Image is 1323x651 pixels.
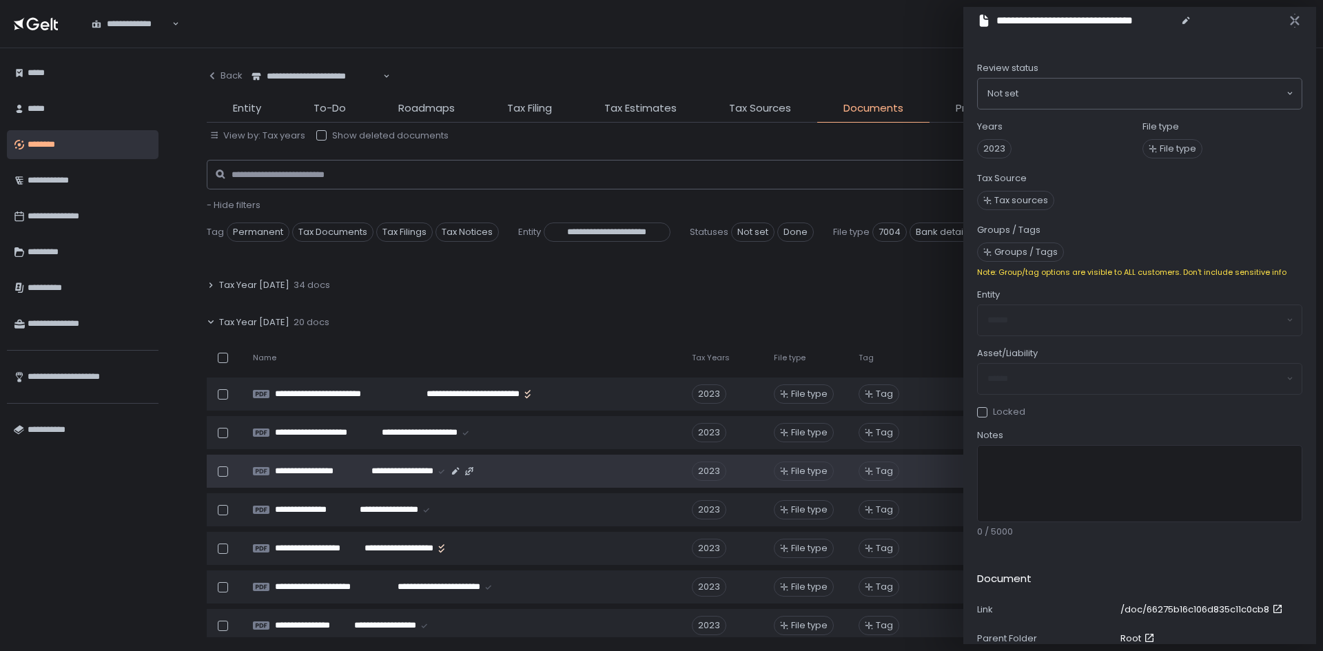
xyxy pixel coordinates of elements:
span: Not set [987,87,1018,101]
span: Documents [843,101,903,116]
span: Tax Notices [435,223,499,242]
div: Link [977,603,1115,616]
span: Tag [876,465,893,477]
span: Not set [731,223,775,242]
div: 2023 [692,384,726,404]
div: 2023 [692,500,726,519]
span: 20 docs [294,316,329,329]
span: File type [791,388,828,400]
span: Tax Sources [729,101,791,116]
a: Root [1120,632,1158,645]
span: Tax Estimates [604,101,677,116]
div: Back [207,70,243,82]
div: 2023 [692,539,726,558]
span: Done [777,223,814,242]
span: File type [791,465,828,477]
span: Permanent [227,223,289,242]
div: Search for option [83,10,179,39]
label: File type [1142,121,1179,133]
span: Entity [233,101,261,116]
span: Statuses [690,226,728,238]
input: Search for option [170,17,171,31]
span: File type [791,542,828,555]
span: Tag [876,426,893,439]
span: Tax sources [994,194,1048,207]
span: File type [791,504,828,516]
div: Parent Folder [977,632,1115,645]
button: View by: Tax years [209,130,305,142]
div: 2023 [692,462,726,481]
span: Tax Year [DATE] [219,279,289,291]
span: Asset/Liability [977,347,1038,360]
a: /doc/66275b16c106d835c11c0cb8 [1120,603,1286,616]
span: Tag [876,619,893,632]
div: Search for option [978,79,1302,109]
span: Tax Filing [507,101,552,116]
span: Tag [876,542,893,555]
span: Tax Filings [376,223,433,242]
span: 34 docs [294,279,330,291]
span: Projections [956,101,1013,116]
span: Roadmaps [398,101,455,116]
h2: Document [977,571,1032,587]
span: Notes [977,429,1003,442]
span: File type [833,226,870,238]
span: File type [791,619,828,632]
label: Years [977,121,1003,133]
label: Tax Source [977,172,1027,185]
span: Tax Documents [292,223,373,242]
button: Back [207,62,243,90]
span: 7004 [872,223,907,242]
div: 2023 [692,577,726,597]
span: Review status [977,62,1038,74]
div: 0 / 5000 [977,526,1302,538]
div: 2023 [692,616,726,635]
span: Tag [876,581,893,593]
span: Tax Year [DATE] [219,316,289,329]
span: File type [774,353,806,363]
label: Groups / Tags [977,224,1040,236]
span: Groups / Tags [994,246,1058,258]
span: Entity [518,226,541,238]
span: 2023 [977,139,1012,158]
span: Tag [859,353,874,363]
input: Search for option [1018,87,1285,101]
span: Entity [977,289,1000,301]
button: - Hide filters [207,199,260,211]
span: File type [791,426,828,439]
span: To-Do [314,101,346,116]
span: File type [1160,143,1196,155]
span: File type [791,581,828,593]
span: Tag [876,388,893,400]
span: Name [253,353,276,363]
div: Search for option [243,62,390,91]
input: Search for option [381,70,382,83]
span: Bank details [910,223,976,242]
span: Tag [876,504,893,516]
div: 2023 [692,423,726,442]
div: Note: Group/tag options are visible to ALL customers. Don't include sensitive info [977,267,1302,278]
span: Tag [207,226,224,238]
span: Tax Years [692,353,730,363]
span: - Hide filters [207,198,260,211]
